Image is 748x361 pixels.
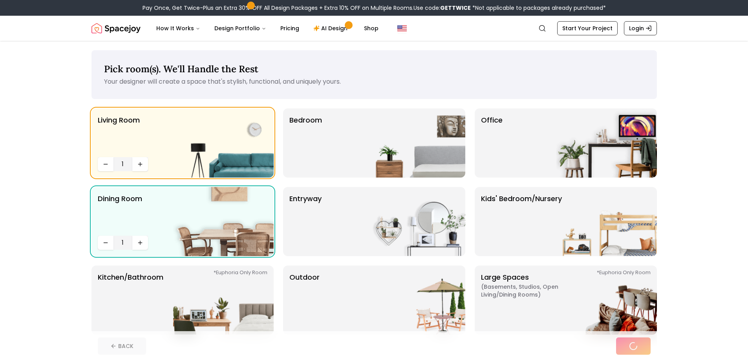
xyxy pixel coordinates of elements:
[481,193,562,250] p: Kids' Bedroom/Nursery
[624,21,657,35] a: Login
[307,20,356,36] a: AI Design
[104,77,644,86] p: Your designer will create a space that's stylish, functional, and uniquely yours.
[104,63,258,75] span: Pick room(s). We'll Handle the Rest
[365,187,465,256] img: entryway
[556,108,657,178] img: Office
[98,193,142,233] p: Dining Room
[98,115,140,154] p: Living Room
[208,20,272,36] button: Design Portfolio
[132,157,148,171] button: Increase quantity
[91,16,657,41] nav: Global
[91,20,141,36] img: Spacejoy Logo
[98,272,163,328] p: Kitchen/Bathroom
[98,236,113,250] button: Decrease quantity
[365,108,465,178] img: Bedroom
[471,4,606,12] span: *Not applicable to packages already purchased*
[289,193,322,250] p: entryway
[481,283,579,299] span: ( Basements, Studios, Open living/dining rooms )
[481,272,579,328] p: Large Spaces
[150,20,385,36] nav: Main
[358,20,385,36] a: Shop
[150,20,207,36] button: How It Works
[365,266,465,335] img: Outdoor
[117,159,129,169] span: 1
[556,266,657,335] img: Large Spaces *Euphoria Only
[98,157,113,171] button: Decrease quantity
[132,236,148,250] button: Increase quantity
[440,4,471,12] b: GETTWICE
[173,266,274,335] img: Kitchen/Bathroom *Euphoria Only
[117,238,129,247] span: 1
[289,115,322,171] p: Bedroom
[274,20,305,36] a: Pricing
[289,272,320,328] p: Outdoor
[556,187,657,256] img: Kids' Bedroom/Nursery
[397,24,407,33] img: United States
[413,4,471,12] span: Use code:
[91,20,141,36] a: Spacejoy
[557,21,618,35] a: Start Your Project
[173,108,274,178] img: Living Room
[481,115,503,171] p: Office
[173,187,274,256] img: Dining Room
[143,4,606,12] div: Pay Once, Get Twice-Plus an Extra 30% OFF All Design Packages + Extra 10% OFF on Multiple Rooms.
